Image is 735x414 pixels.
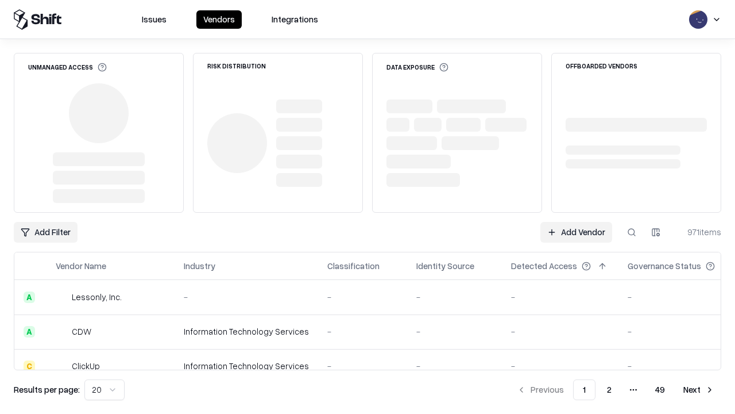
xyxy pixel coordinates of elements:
[327,260,380,272] div: Classification
[416,360,493,372] div: -
[184,360,309,372] div: Information Technology Services
[24,361,35,372] div: C
[416,291,493,303] div: -
[511,325,609,338] div: -
[14,384,80,396] p: Results per page:
[184,291,309,303] div: -
[56,361,67,372] img: ClickUp
[511,360,609,372] div: -
[675,226,721,238] div: 971 items
[135,10,173,29] button: Issues
[628,360,733,372] div: -
[540,222,612,243] a: Add Vendor
[14,222,78,243] button: Add Filter
[207,63,266,69] div: Risk Distribution
[56,260,106,272] div: Vendor Name
[327,325,398,338] div: -
[72,325,91,338] div: CDW
[56,292,67,303] img: Lessonly, Inc.
[265,10,325,29] button: Integrations
[511,291,609,303] div: -
[184,260,215,272] div: Industry
[510,379,721,400] nav: pagination
[676,379,721,400] button: Next
[327,360,398,372] div: -
[598,379,621,400] button: 2
[56,326,67,338] img: CDW
[72,291,122,303] div: Lessonly, Inc.
[184,325,309,338] div: Information Technology Services
[24,326,35,338] div: A
[573,379,595,400] button: 1
[628,325,733,338] div: -
[72,360,100,372] div: ClickUp
[646,379,674,400] button: 49
[416,260,474,272] div: Identity Source
[24,292,35,303] div: A
[28,63,107,72] div: Unmanaged Access
[511,260,577,272] div: Detected Access
[628,260,701,272] div: Governance Status
[566,63,637,69] div: Offboarded Vendors
[416,325,493,338] div: -
[386,63,448,72] div: Data Exposure
[196,10,242,29] button: Vendors
[628,291,733,303] div: -
[327,291,398,303] div: -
